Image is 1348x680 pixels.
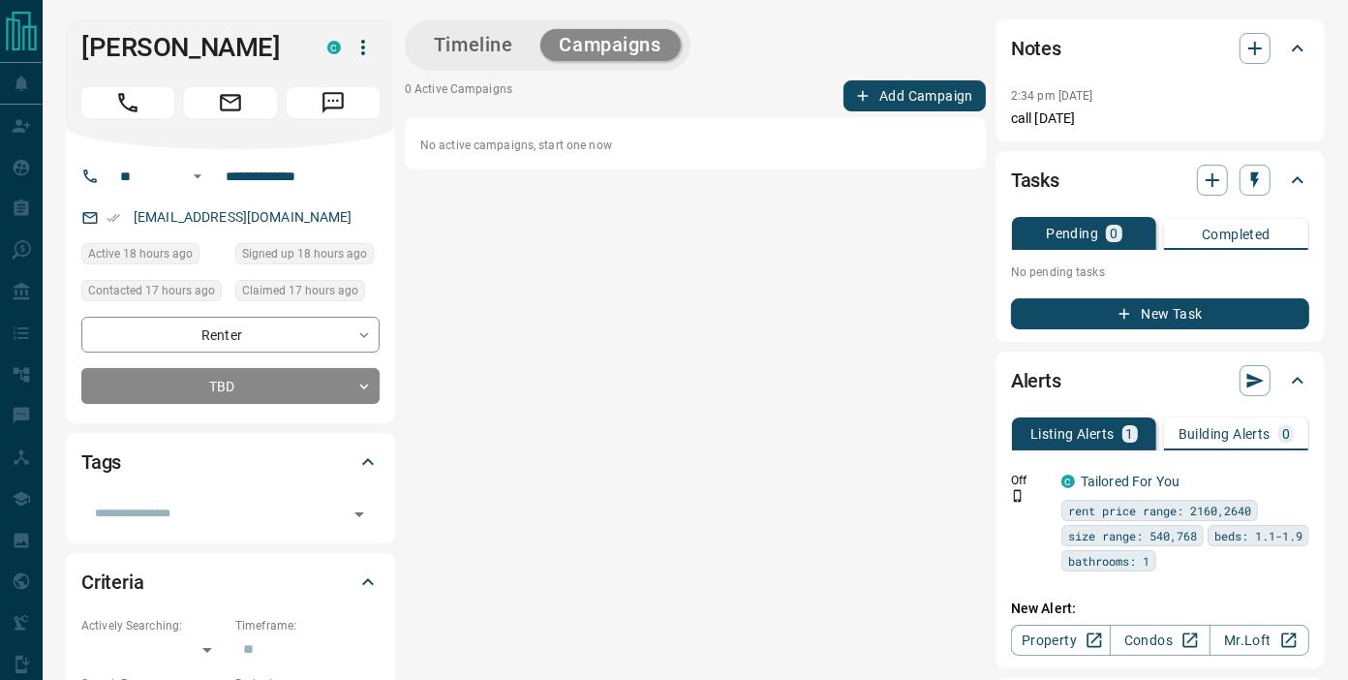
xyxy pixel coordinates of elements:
a: Condos [1110,625,1210,656]
a: Tailored For You [1081,474,1179,489]
span: Signed up 18 hours ago [242,244,367,263]
button: Open [186,165,209,188]
div: condos.ca [327,41,341,54]
span: Message [287,87,380,118]
p: call [DATE] [1011,108,1309,129]
a: Mr.Loft [1210,625,1309,656]
svg: Email Verified [107,211,120,225]
p: 2:34 pm [DATE] [1011,89,1093,103]
span: Claimed 17 hours ago [242,281,358,300]
h2: Notes [1011,33,1061,64]
button: Timeline [414,29,533,61]
span: Active 18 hours ago [88,244,193,263]
button: New Task [1011,298,1309,329]
p: No pending tasks [1011,258,1309,287]
button: Campaigns [540,29,681,61]
div: Renter [81,317,380,353]
p: Pending [1046,227,1098,240]
p: 0 Active Campaigns [405,80,512,111]
p: Off [1011,472,1050,489]
div: Alerts [1011,357,1309,404]
span: size range: 540,768 [1068,526,1197,545]
a: Property [1011,625,1111,656]
div: Sun Sep 14 2025 [235,243,380,270]
p: Actively Searching: [81,617,226,634]
div: Notes [1011,25,1309,72]
p: 0 [1110,227,1118,240]
div: Tags [81,439,380,485]
h2: Tasks [1011,165,1059,196]
button: Add Campaign [843,80,986,111]
p: Timeframe: [235,617,380,634]
span: rent price range: 2160,2640 [1068,501,1251,520]
a: [EMAIL_ADDRESS][DOMAIN_NAME] [134,209,352,225]
button: Open [346,501,373,528]
p: No active campaigns, start one now [420,137,970,154]
div: TBD [81,368,380,404]
p: Building Alerts [1179,427,1271,441]
div: Sun Sep 14 2025 [81,243,226,270]
p: New Alert: [1011,599,1309,619]
h2: Criteria [81,567,144,598]
p: 1 [1126,427,1134,441]
span: beds: 1.1-1.9 [1214,526,1302,545]
div: Sun Sep 14 2025 [81,280,226,307]
h1: [PERSON_NAME] [81,32,298,63]
h2: Tags [81,447,121,478]
div: Criteria [81,559,380,605]
div: Sun Sep 14 2025 [235,280,380,307]
span: Contacted 17 hours ago [88,281,215,300]
div: Tasks [1011,157,1309,203]
span: Email [184,87,277,118]
p: Listing Alerts [1030,427,1115,441]
div: condos.ca [1061,475,1075,488]
h2: Alerts [1011,365,1061,396]
p: 0 [1282,427,1290,441]
span: bathrooms: 1 [1068,551,1149,571]
svg: Push Notification Only [1011,489,1025,503]
span: Call [81,87,174,118]
p: Completed [1202,228,1271,241]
